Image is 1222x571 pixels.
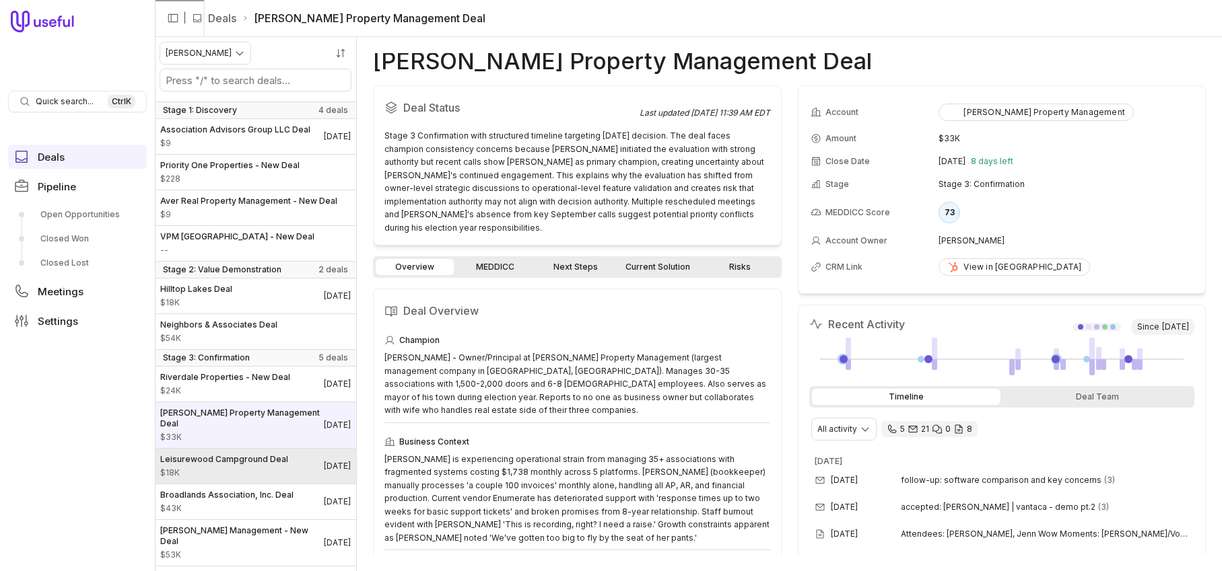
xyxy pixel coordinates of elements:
span: Amount [160,549,324,560]
div: 5 calls and 21 email threads [881,421,978,437]
div: Deal Team [1003,389,1192,405]
a: Deals [208,10,236,26]
h2: Recent Activity [809,316,905,332]
span: Settings [38,316,78,326]
time: Deal Close Date [324,537,351,548]
div: Last updated [640,108,770,118]
div: [PERSON_NAME] is experiencing operational strain from managing 35+ associations with fragmented s... [384,453,770,545]
h2: Deal Status [384,97,640,118]
span: Since [1132,319,1194,335]
span: Neighbors & Associates Deal [160,319,277,330]
span: Amount [160,385,290,396]
nav: Deals [155,37,357,571]
a: Overview [376,259,454,275]
a: MEDDICC [456,259,535,275]
span: Amount [160,209,337,220]
span: MEDDICC Score [825,207,890,218]
span: Close Date [825,156,870,167]
a: View in [GEOGRAPHIC_DATA] [939,258,1090,276]
span: 8 days left [971,156,1013,167]
span: Amount [160,432,324,443]
div: [PERSON_NAME] Property Management [947,107,1125,118]
span: Hilltop Lakes Deal [160,284,232,295]
button: Sort by [331,43,351,63]
time: Deal Close Date [324,291,351,301]
div: Stage 3 Confirmation with structured timeline targeting [DATE] decision. The deal faces champion ... [384,129,770,234]
a: Deals [8,145,147,169]
span: Aver Real Property Management - New Deal [160,196,337,206]
a: Riverdale Properties - New Deal$24K[DATE] [155,367,356,402]
span: 2 deals [318,264,348,275]
a: Leisurewood Campground Deal$18K[DATE] [155,449,356,484]
a: VPM [GEOGRAPHIC_DATA] - New Deal-- [155,226,356,261]
span: [PERSON_NAME] Management - New Deal [160,525,324,547]
time: Deal Close Date [324,131,351,142]
span: VPM [GEOGRAPHIC_DATA] - New Deal [160,231,314,242]
span: follow-up: software comparison and key concerns [901,475,1101,486]
time: [DATE] [831,502,858,512]
span: Meetings [38,287,83,297]
span: Stage 1: Discovery [163,105,237,116]
kbd: Ctrl K [108,95,135,108]
span: Riverdale Properties - New Deal [160,372,290,383]
time: Deal Close Date [324,496,351,507]
a: Aver Real Property Management - New Deal$9 [155,190,356,225]
span: Amount [160,245,314,256]
div: [PERSON_NAME] - Owner/Principal at [PERSON_NAME] Property Management (largest management company ... [384,351,770,417]
a: Closed Won [8,228,147,250]
div: Business Context [384,434,770,450]
span: Amount [160,503,294,514]
li: [PERSON_NAME] Property Management Deal [242,10,485,26]
span: Attendees: [PERSON_NAME], Jenn Wow Moments: [PERSON_NAME]/Voice Didn't Like: Work orders cant cre... [901,529,1190,539]
span: Amount [160,138,310,149]
span: Priority One Properties - New Deal [160,160,300,171]
a: Closed Lost [8,252,147,274]
a: Neighbors & Associates Deal$54K [155,314,356,349]
input: Search deals by name [160,69,351,91]
time: Deal Close Date [324,379,351,389]
time: [DATE] [939,156,965,167]
td: $33K [939,128,1193,149]
span: Broadlands Association, Inc. Deal [160,490,294,500]
h2: Deal Overview [384,300,770,321]
span: [PERSON_NAME] Property Management Deal [160,408,324,429]
span: Deals [38,152,65,162]
a: Current Solution [617,259,698,275]
span: 4 deals [318,105,348,116]
span: Stage 3: Confirmation [163,352,250,363]
span: Account Owner [825,235,887,246]
span: Pipeline [38,182,76,192]
span: Stage [825,179,849,190]
a: [PERSON_NAME] Management - New Deal$53K[DATE] [155,520,356,566]
button: Collapse sidebar [163,8,183,28]
div: Champion [384,332,770,348]
div: 73 [939,202,960,223]
span: 3 emails in thread [1098,502,1109,512]
div: Pipeline submenu [8,204,147,274]
div: Timeline [812,389,1000,405]
time: Deal Close Date [324,420,351,430]
span: | [183,10,186,26]
span: Amount [160,174,300,184]
a: Pipeline [8,174,147,198]
span: 3 emails in thread [1104,475,1115,486]
time: [DATE] [831,475,858,486]
td: Stage 3: Confirmation [939,174,1193,195]
span: Amount [825,133,856,144]
h1: [PERSON_NAME] Property Management Deal [373,53,872,69]
time: Deal Close Date [324,461,351,471]
a: Next Steps [537,259,615,275]
a: Association Advisors Group LLC Deal$9[DATE] [155,119,356,154]
span: Amount [160,467,288,478]
span: accepted: [PERSON_NAME] | vantaca - demo pt.2 [901,502,1095,512]
span: CRM Link [825,262,862,272]
a: Meetings [8,279,147,303]
span: Amount [160,297,232,308]
span: 5 deals [318,352,348,363]
time: [DATE] [831,529,858,539]
td: [PERSON_NAME] [939,230,1193,252]
span: Quick search... [36,96,94,107]
a: Broadlands Association, Inc. Deal$43K[DATE] [155,484,356,519]
time: [DATE] 11:39 AM EDT [691,108,770,118]
a: Settings [8,309,147,333]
